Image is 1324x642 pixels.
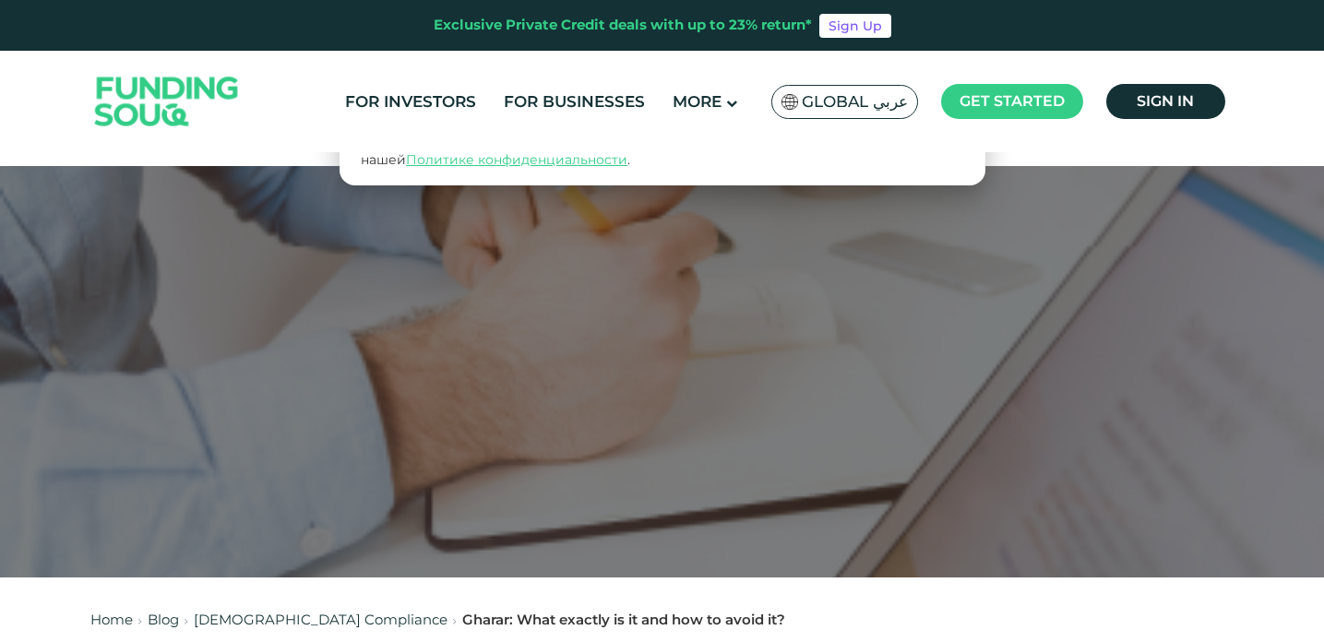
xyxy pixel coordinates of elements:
font: Подробнее см. в нашей [361,132,741,168]
span: Global عربي [802,91,908,113]
div: Exclusive Private Credit deals with up to 23% return* [434,15,812,36]
font: . [627,151,630,168]
a: Sign in [1106,84,1225,119]
a: [DEMOGRAPHIC_DATA] Compliance [194,611,447,628]
a: Home [90,611,133,628]
a: Sign Up [819,14,891,38]
a: For Businesses [499,87,650,117]
img: Флаг ЮАР [781,94,798,110]
span: Get started [960,92,1065,110]
a: Blog [148,611,179,628]
img: Логотип [77,55,257,149]
div: Gharar: What exactly is it and how to avoid it? [462,610,785,631]
span: More [673,92,722,111]
span: Sign in [1137,92,1194,110]
a: Политике конфиденциальности [406,151,627,168]
a: For Investors [340,87,481,117]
